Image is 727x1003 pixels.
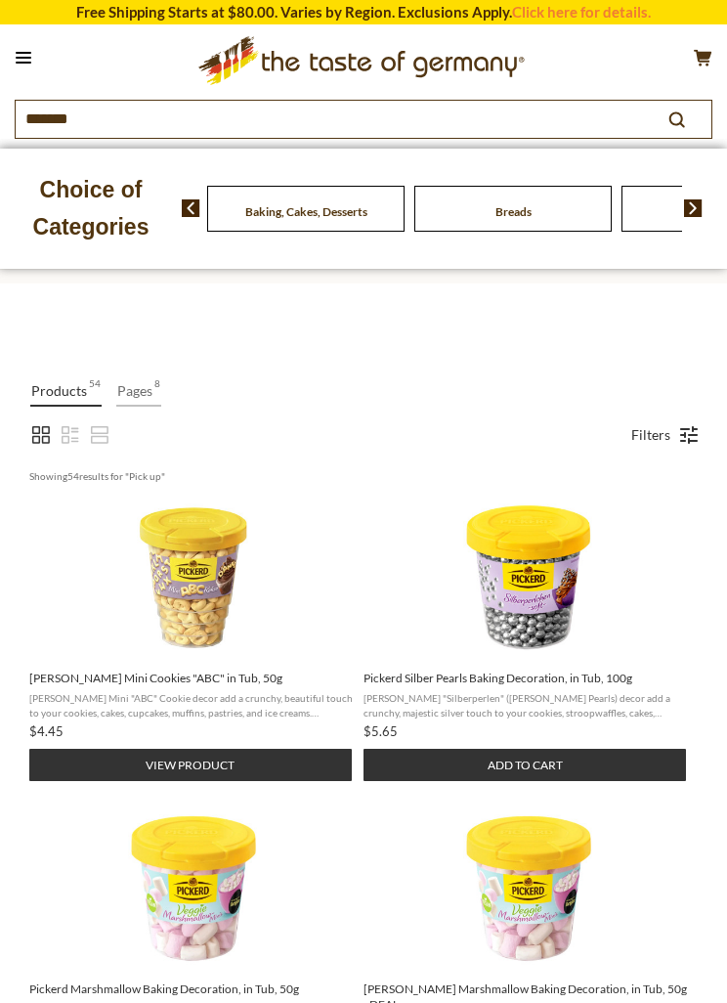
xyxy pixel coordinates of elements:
span: Pickerd Silber Pearls Baking Decoration, in Tub, 100g [363,671,688,686]
a: View row mode [88,423,111,447]
span: [PERSON_NAME] Mini Cookies "ABC" in Tub, 50g [29,671,354,686]
span: Pickerd Marshmallow Baking Decoration, in Tub, 50g [29,981,354,997]
img: previous arrow [182,199,200,217]
a: View Products Tab [30,376,102,407]
img: Pickerd Silber Pearls Baking Decoration, in Tub, 100g [446,495,612,661]
span: $4.45 [29,723,64,739]
a: Filters [621,418,680,452]
b: 54 [67,470,79,482]
a: Pickerd Mini Cookies [29,495,359,781]
span: [PERSON_NAME] Mini "ABC" Cookie decor add a crunchy, beautiful touch to your cookies, cakes, cupc... [29,691,354,719]
a: Pickerd Silber Pearls Baking Decoration, in Tub, 100g [363,495,693,781]
a: View grid mode [29,423,53,447]
a: Breads [495,204,532,219]
button: View product [29,749,352,781]
span: 8 [154,377,160,404]
img: next arrow [684,199,703,217]
img: Pickerd Decor Mini Alphabet Mini in Tub [110,495,277,661]
div: Showing results for " " [29,470,727,482]
span: $5.65 [363,723,398,739]
a: Baking, Cakes, Desserts [245,204,367,219]
span: [PERSON_NAME] "Silberperlen" ([PERSON_NAME] Pearls) decor add a crunchy, majestic silver touch to... [363,691,688,719]
a: View Pages Tab [116,376,161,407]
button: Add to cart [363,749,686,781]
span: 54 [89,377,101,404]
a: View list mode [59,423,82,447]
a: Click here for details. [512,3,651,21]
